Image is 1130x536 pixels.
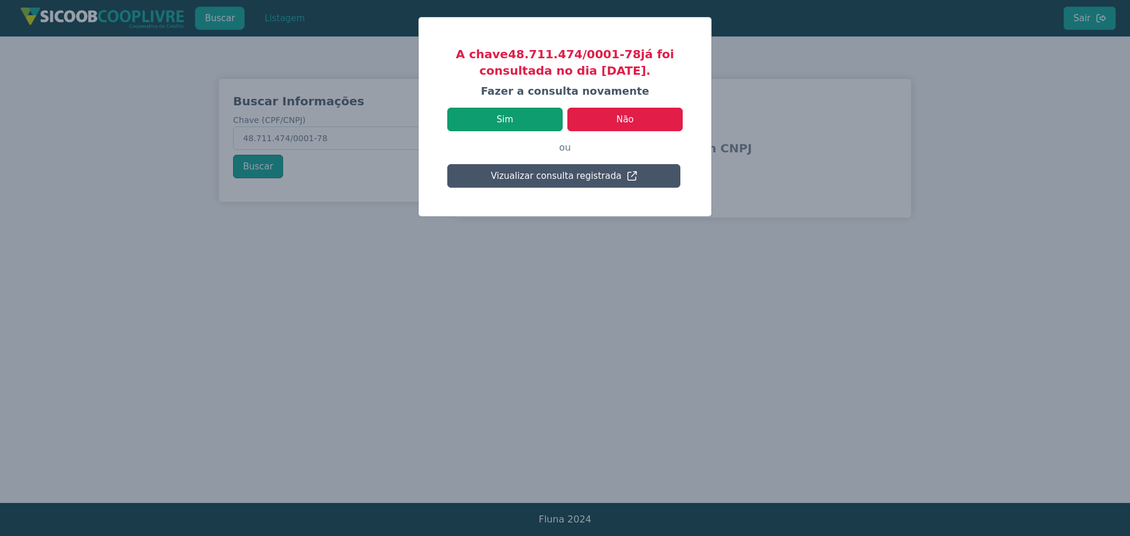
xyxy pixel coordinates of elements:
[447,164,680,188] button: Vizualizar consulta registrada
[567,108,683,131] button: Não
[447,84,683,98] h4: Fazer a consulta novamente
[447,108,563,131] button: Sim
[447,131,683,164] p: ou
[447,46,683,79] h3: A chave 48.711.474/0001-78 já foi consultada no dia [DATE].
